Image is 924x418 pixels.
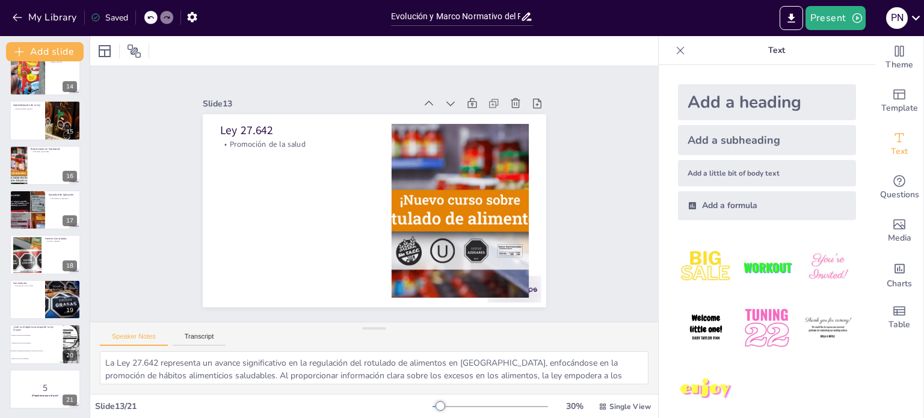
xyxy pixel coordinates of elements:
[32,394,58,397] strong: ¡Prepárense para el quiz!
[49,197,77,200] p: Autoridades competentes
[678,84,856,120] div: Add a heading
[678,239,734,295] img: 1.jpeg
[63,215,77,226] div: 17
[875,253,923,296] div: Add charts and graphs
[91,12,128,23] div: Saved
[889,318,910,331] span: Table
[31,150,77,153] p: Publicidad responsable
[880,188,919,201] span: Questions
[6,42,84,61] button: Add slide
[10,190,81,230] div: 17
[351,241,562,297] div: Slide 13
[63,171,77,182] div: 16
[45,236,77,240] p: Fuentes Consultadas
[875,166,923,209] div: Get real-time input from your audience
[173,333,226,346] button: Transcript
[609,402,651,411] span: Single View
[11,350,62,351] span: Promover la alimentación saludable y advertir sobre excesos
[891,145,908,158] span: Text
[739,300,795,356] img: 5.jpeg
[800,300,856,356] img: 6.jpeg
[805,6,866,30] button: Present
[63,260,77,271] div: 18
[383,205,537,248] p: Promoción de la salud
[49,61,77,63] p: Sujetos de la ley
[10,280,81,319] div: 19
[95,401,433,412] div: Slide 13 / 21
[63,81,77,92] div: 14
[95,41,114,61] div: Layout
[13,284,42,287] p: Compromiso con la salud
[875,36,923,79] div: Change the overall theme
[690,36,863,65] p: Text
[886,6,908,30] button: P N
[678,160,856,186] div: Add a little bit of body text
[10,56,81,96] div: 14
[875,123,923,166] div: Add text boxes
[10,146,81,185] div: 16
[9,8,82,27] button: My Library
[875,209,923,253] div: Add images, graphics, shapes or video
[560,401,589,412] div: 30 %
[10,235,81,274] div: 18
[678,361,734,417] img: 7.jpeg
[127,44,141,58] span: Position
[875,79,923,123] div: Add ready made slides
[739,239,795,295] img: 2.jpeg
[63,126,77,137] div: 15
[887,277,912,290] span: Charts
[678,300,734,356] img: 4.jpeg
[678,191,856,220] div: Add a formula
[13,281,42,285] p: Conclusiones
[678,125,856,155] div: Add a subheading
[100,333,168,346] button: Speaker Notes
[31,147,77,150] p: Restricciones en Publicidad
[10,369,81,409] div: 21
[13,108,42,111] p: Implementación gradual
[13,381,77,394] p: 5
[10,100,81,140] div: 15
[11,343,62,344] span: Aumentar la producción de alimentos
[63,395,77,405] div: 21
[886,7,908,29] div: P N
[11,358,62,359] span: Reducir el costo de los alimentos
[881,102,918,115] span: Template
[11,335,62,336] span: Promover la publicidad de alimentos
[100,351,648,384] textarea: La Ley 27.642 representa un avance significativo en la regulación del rotulado de alimentos en [G...
[13,103,42,107] p: Implementación de la Ley
[63,350,77,361] div: 20
[800,239,856,295] img: 3.jpeg
[391,8,520,25] input: Insert title
[875,296,923,339] div: Add a table
[63,305,77,316] div: 19
[49,193,77,197] p: Autoridad de Aplicación
[888,232,911,245] span: Media
[10,324,81,364] div: 20
[780,6,803,30] button: Export to PowerPoint
[386,216,540,263] p: Ley 27.642
[45,240,77,242] p: Fuentes confiables
[13,325,60,332] p: ¿Cuál es el objetivo principal de la Ley 27.642?
[885,58,913,72] span: Theme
